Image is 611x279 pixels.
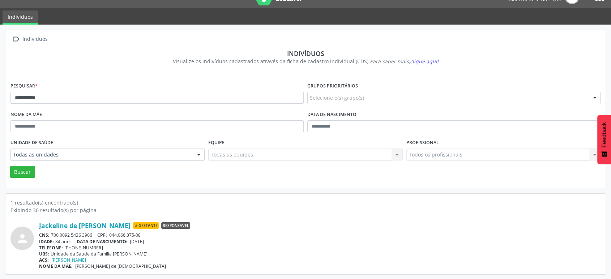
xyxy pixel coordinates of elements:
div: [PHONE_NUMBER] [39,245,601,251]
div: 34 anos [39,239,601,245]
button: Feedback - Mostrar pesquisa [597,115,611,164]
span: IDADE: [39,239,54,245]
span: ACS: [39,257,49,263]
span: NOME DA MÃE: [39,263,73,269]
a: Indivíduos [3,10,38,25]
label: Equipe [208,137,225,149]
div: Unidade da Saude da Familia [PERSON_NAME] [39,251,601,257]
i: person [16,232,29,245]
span: CPF: [97,232,107,238]
label: Profissional [406,137,439,149]
span: 044.066.375-08 [109,232,141,238]
span: CNS: [39,232,50,238]
div: Visualize os indivíduos cadastrados através da ficha de cadastro individual (CDS). [16,57,595,65]
i: Para saber mais, [370,58,439,65]
label: Unidade de saúde [10,137,53,149]
span: Todas as unidades [13,151,190,158]
div: 1 resultado(s) encontrado(s) [10,199,601,206]
span: UBS: [39,251,49,257]
i:  [10,34,21,44]
span: Responsável [161,222,190,229]
span: clique aqui! [410,58,439,65]
a: [PERSON_NAME] [51,257,86,263]
span: Selecione o(s) grupo(s) [310,94,364,102]
div: 700 0092 5436 3906 [39,232,601,238]
div: Indivíduos [21,34,49,44]
label: Grupos prioritários [307,81,358,92]
span: Gestante [133,222,159,229]
button: Buscar [10,166,35,178]
span: [DATE] [130,239,144,245]
span: TELEFONE: [39,245,63,251]
label: Data de nascimento [307,109,356,120]
span: DATA DE NASCIMENTO: [77,239,128,245]
div: Indivíduos [16,50,595,57]
a:  Indivíduos [10,34,49,44]
label: Pesquisar [10,81,38,92]
span: [PERSON_NAME] de [DEMOGRAPHIC_DATA] [75,263,166,269]
a: Jackeline de [PERSON_NAME] [39,222,131,229]
label: Nome da mãe [10,109,42,120]
span: Feedback [601,122,607,147]
div: Exibindo 30 resultado(s) por página [10,206,601,214]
